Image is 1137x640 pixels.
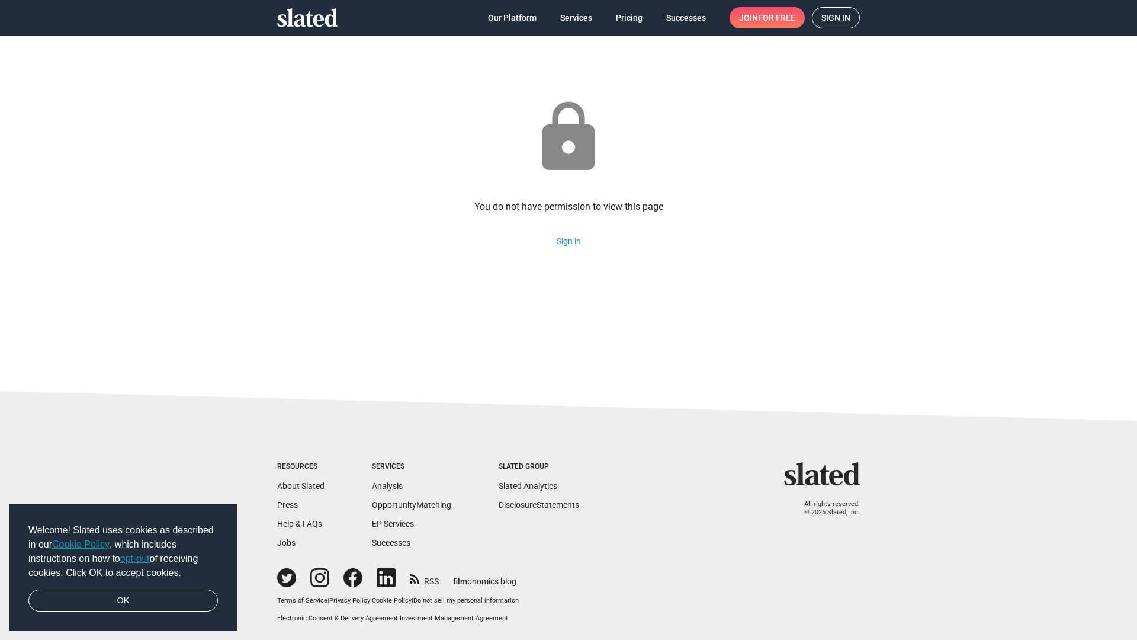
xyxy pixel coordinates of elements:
[666,7,706,28] span: Successes
[453,567,516,587] a: filmonomics blog
[28,590,218,612] a: dismiss cookie message
[551,7,602,28] a: Services
[372,462,451,472] div: Services
[277,481,325,491] a: About Slated
[400,615,508,622] a: Investment Management Agreement
[499,481,557,491] a: Slated Analytics
[560,7,592,28] span: Services
[329,597,370,604] a: Privacy Policy
[52,539,110,549] a: Cookie Policy
[812,7,860,28] a: Sign in
[277,500,298,510] a: Press
[758,7,795,28] span: for free
[529,98,608,177] mat-icon: lock
[372,519,414,529] a: EP Services
[277,462,325,472] div: Resources
[657,7,715,28] a: Successes
[327,597,329,604] span: |
[372,481,403,491] a: Analysis
[474,200,663,213] div: You do not have permission to view this page
[739,7,795,28] span: Join
[120,553,150,564] a: opt-out
[821,8,850,28] span: Sign in
[606,7,652,28] a: Pricing
[488,7,537,28] span: Our Platform
[730,7,805,28] a: Joinfor free
[413,597,519,606] button: Do not sell my personal information
[372,500,451,510] a: OpportunityMatching
[277,519,322,529] a: Help & FAQs
[398,615,400,622] span: |
[478,7,546,28] a: Our Platform
[9,504,237,631] div: cookieconsent
[499,462,579,472] div: Slated Group
[277,597,327,604] a: Terms of Service
[453,577,467,586] span: film
[28,523,218,580] span: Welcome! Slated uses cookies as described in our , which includes instructions on how to of recei...
[557,236,581,246] a: Sign in
[370,597,372,604] span: |
[277,538,296,548] a: Jobs
[412,597,413,604] span: |
[499,500,579,510] a: DisclosureStatements
[410,569,439,587] a: RSS
[372,597,412,604] a: Cookie Policy
[372,538,410,548] a: Successes
[792,500,860,517] p: All rights reserved. © 2025 Slated, Inc.
[277,615,398,622] a: Electronic Consent & Delivery Agreement
[616,7,643,28] span: Pricing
